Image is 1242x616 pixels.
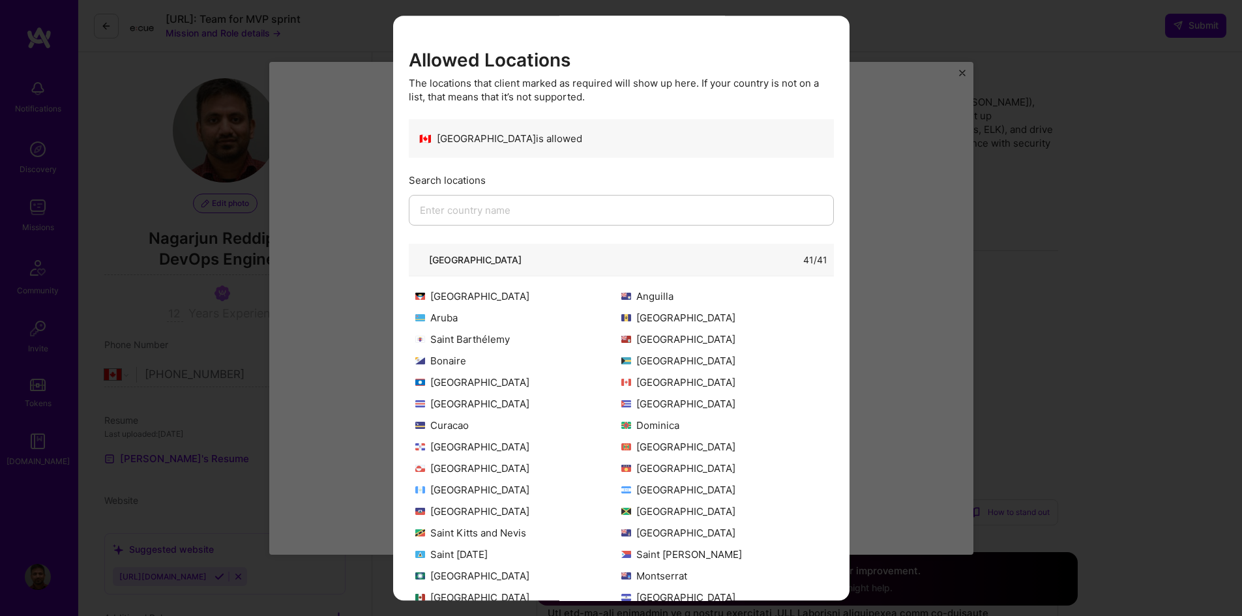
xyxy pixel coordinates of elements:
div: modal [393,16,850,601]
img: Anguilla [621,293,631,300]
img: Nicaragua [621,594,631,601]
img: Cayman Islands [621,529,631,536]
div: [GEOGRAPHIC_DATA] is allowed [419,132,582,145]
img: Curacao [415,422,425,429]
img: Honduras [621,486,631,493]
div: The locations that client marked as required will show up here. If your country is not on a list,... [409,76,834,104]
div: Saint Barthélemy [415,332,621,346]
div: [GEOGRAPHIC_DATA] [415,462,621,475]
img: Costa Rica [415,400,425,407]
img: Jamaica [621,508,631,515]
div: [GEOGRAPHIC_DATA] [621,332,827,346]
i: icon ArrowDown [415,256,424,265]
img: Barbados [621,314,631,321]
div: [GEOGRAPHIC_DATA] [429,253,522,267]
div: [GEOGRAPHIC_DATA] [621,375,827,389]
div: [GEOGRAPHIC_DATA] [415,289,621,303]
div: [GEOGRAPHIC_DATA] [415,505,621,518]
div: Montserrat [621,569,827,583]
div: [GEOGRAPHIC_DATA] [415,397,621,411]
img: Bonaire [415,357,425,364]
div: [GEOGRAPHIC_DATA] [621,505,827,518]
img: Guatemala [415,486,425,493]
div: [GEOGRAPHIC_DATA] [621,591,827,604]
i: icon CheckBlack [807,134,817,143]
div: [GEOGRAPHIC_DATA] [621,397,827,411]
img: Saint Martin [621,551,631,558]
div: [GEOGRAPHIC_DATA] [621,462,827,475]
i: icon Close [827,33,835,41]
div: [GEOGRAPHIC_DATA] [621,311,827,325]
img: Antigua and Barbuda [415,293,425,300]
div: [GEOGRAPHIC_DATA] [415,375,621,389]
img: Saint Barthélemy [415,336,425,343]
img: Grenada [621,443,631,450]
div: [GEOGRAPHIC_DATA] [415,483,621,497]
img: Aruba [415,314,425,321]
div: [GEOGRAPHIC_DATA] [415,591,621,604]
div: [GEOGRAPHIC_DATA] [621,440,827,454]
div: [GEOGRAPHIC_DATA] [621,526,827,540]
div: Aruba [415,311,621,325]
div: [GEOGRAPHIC_DATA] [415,569,621,583]
div: Search locations [409,173,834,187]
img: Dominica [621,422,631,429]
img: Martinique [415,572,425,579]
div: Saint [PERSON_NAME] [621,548,827,561]
div: Curacao [415,418,621,432]
div: 41 / 41 [803,253,827,267]
div: Saint Kitts and Nevis [415,526,621,540]
img: Belize [415,379,425,386]
img: Bahamas [621,357,631,364]
div: Dominica [621,418,827,432]
div: Bonaire [415,354,621,368]
img: Guadeloupe [621,465,631,472]
div: Anguilla [621,289,827,303]
img: Canada [621,379,631,386]
img: Greenland [415,465,425,472]
img: Saint Kitts and Nevis [415,529,425,536]
div: [GEOGRAPHIC_DATA] [621,354,827,368]
img: Bermuda [621,336,631,343]
img: Haiti [415,508,425,515]
img: Cuba [621,400,631,407]
img: Montserrat [621,572,631,579]
div: Saint [DATE] [415,548,621,561]
img: Dominican Republic [415,443,425,450]
div: [GEOGRAPHIC_DATA] [415,440,621,454]
img: Mexico [415,594,425,601]
div: [GEOGRAPHIC_DATA] [621,483,827,497]
img: Saint Lucia [415,551,425,558]
span: 🇨🇦 [419,132,432,145]
input: Enter country name [409,195,834,226]
h3: Allowed Locations [409,50,834,72]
